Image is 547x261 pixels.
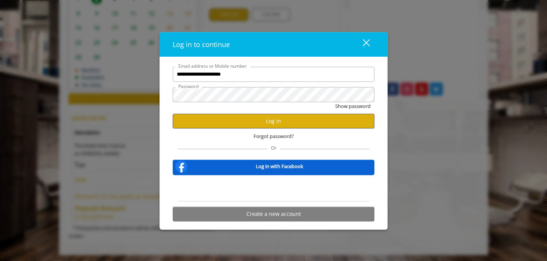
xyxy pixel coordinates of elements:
[254,132,294,140] span: Forgot password?
[175,62,251,69] label: Email address or Mobile number
[349,36,374,52] button: close dialog
[173,39,230,49] span: Log in to continue
[173,87,374,102] input: Password
[175,82,202,90] label: Password
[174,159,189,174] img: facebook-logo
[267,144,280,151] span: Or
[335,102,371,110] button: Show password
[256,162,303,170] b: Log in with Facebook
[173,206,374,221] button: Create a new account
[173,114,374,128] button: Log in
[354,39,369,50] div: close dialog
[173,67,374,82] input: Email address or Mobile number
[236,180,312,196] iframe: Sign in with Google Button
